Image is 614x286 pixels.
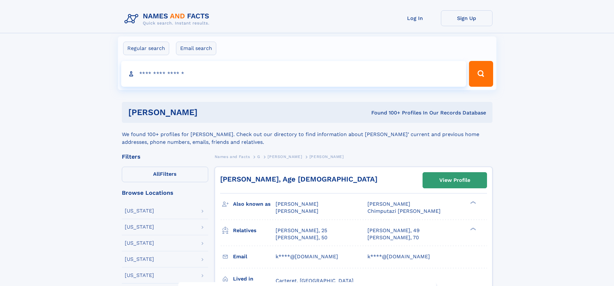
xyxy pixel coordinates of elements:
h3: Email [233,251,276,262]
a: [PERSON_NAME], 50 [276,234,327,241]
span: [PERSON_NAME] [309,154,344,159]
a: Sign Up [441,10,492,26]
div: [US_STATE] [125,241,154,246]
div: [US_STATE] [125,257,154,262]
img: Logo Names and Facts [122,10,215,28]
button: Search Button [469,61,493,87]
a: [PERSON_NAME], 70 [367,234,419,241]
div: [US_STATE] [125,273,154,278]
span: [PERSON_NAME] [276,208,318,214]
h3: Relatives [233,225,276,236]
a: [PERSON_NAME], Age [DEMOGRAPHIC_DATA] [220,175,377,183]
span: [PERSON_NAME] [268,154,302,159]
div: ❯ [469,201,476,205]
input: search input [121,61,466,87]
span: Carteret, [GEOGRAPHIC_DATA] [276,278,354,284]
label: Email search [176,42,216,55]
div: ❯ [469,227,476,231]
div: [US_STATE] [125,208,154,213]
a: View Profile [423,173,487,188]
span: Chimputazi [PERSON_NAME] [367,208,441,214]
label: Regular search [123,42,169,55]
div: View Profile [439,173,470,188]
h3: Lived in [233,273,276,284]
span: [PERSON_NAME] [276,201,318,207]
div: Found 100+ Profiles In Our Records Database [284,109,486,116]
a: [PERSON_NAME], 25 [276,227,327,234]
span: [PERSON_NAME] [367,201,410,207]
a: [PERSON_NAME], 49 [367,227,420,234]
a: G [257,153,260,161]
a: [PERSON_NAME] [268,153,302,161]
h3: Also known as [233,199,276,210]
div: We found 100+ profiles for [PERSON_NAME]. Check out our directory to find information about [PERS... [122,123,492,146]
div: Filters [122,154,208,160]
label: Filters [122,167,208,182]
span: All [153,171,160,177]
a: Names and Facts [215,153,250,161]
div: Browse Locations [122,190,208,196]
div: [US_STATE] [125,224,154,230]
span: G [257,154,260,159]
a: Log In [389,10,441,26]
h1: [PERSON_NAME] [128,108,285,116]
